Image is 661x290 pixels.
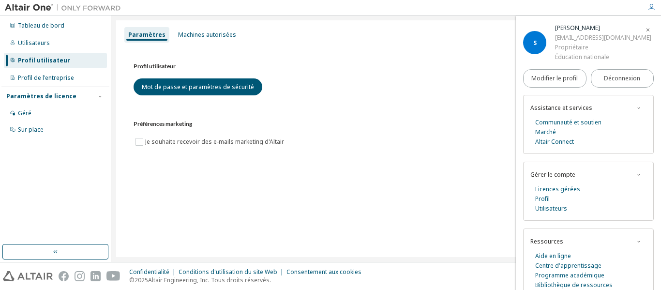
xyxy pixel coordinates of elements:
font: Tableau de bord [18,21,64,30]
font: Préférences marketing [134,120,192,127]
img: youtube.svg [106,271,120,281]
img: altair_logo.svg [3,271,53,281]
font: Altair Engineering, Inc. Tous droits réservés. [148,276,271,284]
font: Paramètres [128,31,165,39]
a: Modifier le profil [523,69,586,88]
font: Marché [535,128,556,136]
a: Utilisateurs [535,204,567,214]
font: Profil utilisateur [18,56,70,64]
font: Utilisateurs [18,39,50,47]
font: © [129,276,135,284]
a: Aide en ligne [535,251,571,261]
font: Paramètres de licence [6,92,76,100]
font: Profil de l'entreprise [18,74,74,82]
font: 2025 [135,276,148,284]
font: Altair Connect [535,137,574,146]
font: Programme académique [535,271,604,279]
font: S [533,39,537,47]
font: Modifier le profil [531,74,578,82]
font: Utilisateurs [535,204,567,213]
font: Sur place [18,125,44,134]
font: [EMAIL_ADDRESS][DOMAIN_NAME] [555,33,651,42]
font: Communauté et soutien [535,118,601,126]
a: Programme académique [535,271,604,280]
font: Licences gérées [535,185,580,193]
a: Profil [535,194,550,204]
font: Machines autorisées [178,31,236,39]
font: Profil utilisateur [134,62,176,70]
font: Mot de passe et paramètres de sécurité [142,83,254,91]
font: Aide en ligne [535,252,571,260]
button: Mot de passe et paramètres de sécurité [134,78,262,95]
font: [PERSON_NAME] [555,24,600,32]
a: Communauté et soutien [535,118,601,127]
img: facebook.svg [59,271,69,281]
font: Éducation nationale [555,53,609,61]
font: Bibliothèque de ressources [535,281,613,289]
div: Sérine Saïdi [555,23,651,33]
font: Conditions d'utilisation du site Web [179,268,277,276]
font: Ressources [530,237,563,245]
font: Déconnexion [604,74,640,82]
font: Consentement aux cookies [286,268,361,276]
a: Bibliothèque de ressources [535,280,613,290]
a: Altair Connect [535,137,574,147]
font: Confidentialité [129,268,169,276]
img: instagram.svg [75,271,85,281]
a: Licences gérées [535,184,580,194]
img: Altaïr Un [5,3,126,13]
a: Marché [535,127,556,137]
font: Gérer le compte [530,170,575,179]
font: Je souhaite recevoir des e-mails marketing d'Altair [145,137,284,146]
img: linkedin.svg [90,271,101,281]
font: Profil [535,195,550,203]
font: Assistance et services [530,104,592,112]
font: Centre d'apprentissage [535,261,601,270]
a: Centre d'apprentissage [535,261,601,271]
font: Géré [18,109,31,117]
button: Déconnexion [591,69,654,88]
font: Propriétaire [555,43,588,51]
